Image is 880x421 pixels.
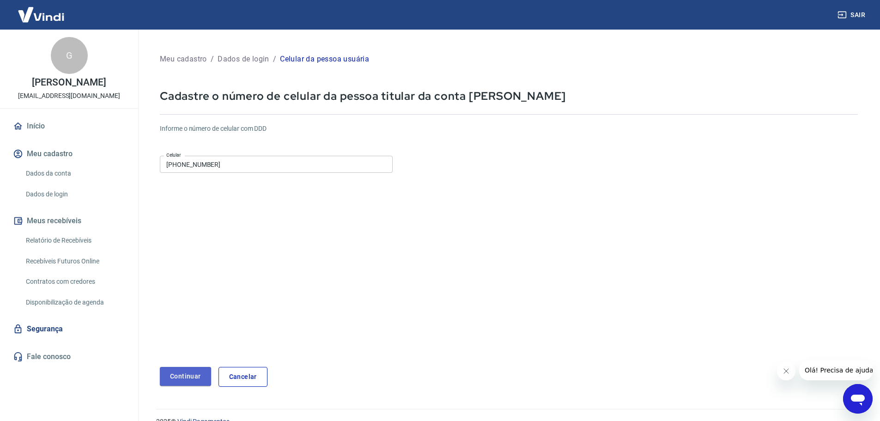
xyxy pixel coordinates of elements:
button: Continuar [160,367,211,386]
p: [EMAIL_ADDRESS][DOMAIN_NAME] [18,91,120,101]
iframe: Mensagem da empresa [799,360,873,380]
a: Início [11,116,127,136]
p: [PERSON_NAME] [32,78,106,87]
a: Contratos com credores [22,272,127,291]
a: Fale conosco [11,347,127,367]
button: Sair [836,6,869,24]
p: / [273,54,276,65]
iframe: Fechar mensagem [777,362,795,380]
p: / [211,54,214,65]
h6: Informe o número de celular com DDD [160,124,858,134]
p: Dados de login [218,54,269,65]
p: Meu cadastro [160,54,207,65]
div: G [51,37,88,74]
button: Meu cadastro [11,144,127,164]
a: Recebíveis Futuros Online [22,252,127,271]
iframe: Botão para abrir a janela de mensagens [843,384,873,414]
a: Cancelar [218,367,267,387]
a: Dados da conta [22,164,127,183]
button: Meus recebíveis [11,211,127,231]
img: Vindi [11,0,71,29]
a: Dados de login [22,185,127,204]
p: Celular da pessoa usuária [280,54,369,65]
a: Relatório de Recebíveis [22,231,127,250]
label: Celular [166,152,181,159]
span: Olá! Precisa de ajuda? [6,6,78,14]
p: Cadastre o número de celular da pessoa titular da conta [PERSON_NAME] [160,89,858,103]
a: Segurança [11,319,127,339]
a: Disponibilização de agenda [22,293,127,312]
